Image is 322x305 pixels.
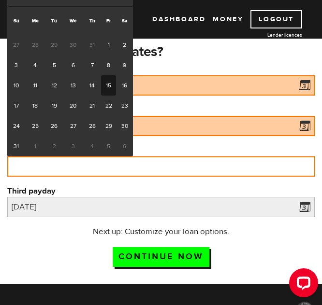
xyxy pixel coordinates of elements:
[83,35,101,55] span: 31
[7,64,315,75] label: Last payday
[25,75,45,96] a: 11
[7,96,25,116] a: 17
[250,10,302,28] a: Logout
[7,44,315,60] h3: When are your pay dates?
[45,55,63,75] a: 5
[63,55,83,75] a: 6
[116,75,133,96] a: 16
[101,96,116,116] a: 22
[7,145,315,156] label: Second payday
[7,185,315,197] label: Third payday
[63,75,83,96] a: 13
[113,247,209,267] input: Continue now
[7,55,25,75] a: 3
[281,264,322,305] iframe: LiveChat chat widget
[63,116,83,136] a: 27
[25,136,45,156] span: 1
[116,116,133,136] a: 30
[7,116,25,136] a: 24
[7,104,315,116] label: Next payday
[25,116,45,136] a: 25
[25,55,45,75] a: 4
[89,17,95,24] span: Thursday
[101,55,116,75] a: 8
[63,136,83,156] span: 3
[45,136,63,156] span: 2
[83,116,101,136] a: 28
[7,75,25,96] a: 10
[83,55,101,75] a: 7
[51,17,57,24] span: Tuesday
[63,96,83,116] a: 20
[45,116,63,136] a: 26
[7,226,315,237] p: Next up: Customize your loan options.
[83,96,101,116] a: 21
[230,31,302,39] a: Lender licences
[101,75,116,96] a: 15
[106,17,111,24] span: Friday
[101,116,116,136] a: 29
[45,96,63,116] a: 19
[152,10,205,28] a: Dashboard
[213,10,243,28] a: Money
[83,75,101,96] a: 14
[63,35,83,55] span: 30
[116,136,133,156] span: 6
[116,96,133,116] a: 23
[122,17,127,24] span: Saturday
[101,136,116,156] span: 5
[70,17,76,24] span: Wednesday
[45,35,63,55] span: 29
[7,136,25,156] a: 31
[116,55,133,75] a: 9
[83,136,101,156] span: 4
[25,35,45,55] span: 28
[7,35,25,55] span: 27
[116,35,133,55] a: 2
[101,35,116,55] a: 1
[45,75,63,96] a: 12
[25,96,45,116] a: 18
